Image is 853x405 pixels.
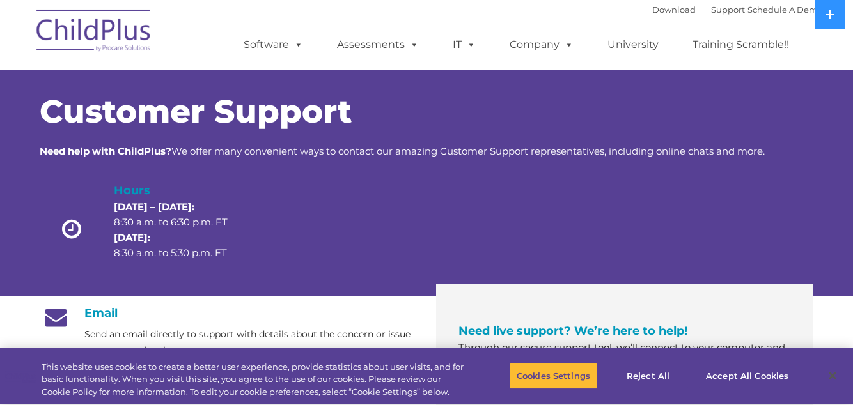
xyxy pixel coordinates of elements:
a: Schedule A Demo [747,4,823,15]
button: Reject All [608,362,688,389]
a: Software [231,32,316,57]
a: Assessments [324,32,432,57]
strong: Need help with ChildPlus? [40,145,171,157]
h4: Hours [114,181,249,199]
a: Training Scramble!! [680,32,802,57]
a: Support [711,4,745,15]
a: Download [652,4,696,15]
span: Need live support? We’re here to help! [458,324,687,338]
a: University [595,32,671,57]
a: IT [440,32,489,57]
p: 8:30 a.m. to 6:30 p.m. ET 8:30 a.m. to 5:30 p.m. ET [114,199,249,261]
strong: [DATE] – [DATE]: [114,201,194,213]
a: Company [497,32,586,57]
strong: [DATE]: [114,231,150,243]
button: Accept All Cookies [699,362,795,389]
button: Close [818,362,847,390]
span: We offer many convenient ways to contact our amazing Customer Support representatives, including ... [40,145,765,157]
button: Cookies Settings [510,362,597,389]
h4: Email [40,306,417,320]
span: Customer Support [40,92,352,131]
p: Send an email directly to support with details about the concern or issue you are experiencing. [84,326,417,358]
font: | [652,4,823,15]
div: This website uses cookies to create a better user experience, provide statistics about user visit... [42,361,469,399]
img: ChildPlus by Procare Solutions [30,1,158,65]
